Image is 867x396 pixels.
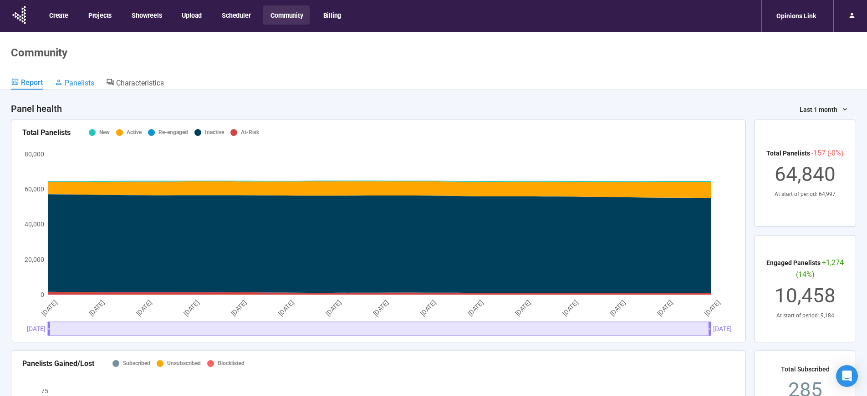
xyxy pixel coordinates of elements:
div: Re-engaged [158,128,188,137]
tspan: 75 [41,387,48,395]
tspan: [DATE] [324,299,342,317]
tspan: [DATE] [608,299,627,317]
span: -157 (-0%) [811,149,844,157]
div: At-Risk [241,128,259,137]
span: Last 1 month [800,105,837,115]
button: Projects [81,5,118,25]
button: Scheduler [214,5,257,25]
tspan: [DATE] [372,299,390,317]
div: Unsubscribed [167,359,201,368]
button: Community [263,5,309,25]
h1: Community [11,46,67,59]
div: Total Subscribed [781,364,830,374]
span: Engaged Panelists [766,259,821,266]
tspan: [DATE] [229,299,248,317]
tspan: [DATE] [182,299,200,317]
tspan: [DATE] [514,299,532,317]
div: New [99,128,110,137]
a: Characteristics [106,78,164,90]
div: Subscribed [123,359,150,368]
button: Showreels [124,5,168,25]
div: 10,458 [765,280,845,311]
button: Create [42,5,75,25]
tspan: [DATE] [135,299,153,317]
span: Report [21,78,43,87]
tspan: 0 [41,291,44,298]
tspan: [DATE] [87,299,106,317]
tspan: [DATE] [656,299,674,317]
span: +1,274 (14%) [796,258,844,278]
tspan: [DATE] [40,299,58,317]
div: Total Panelists [22,127,71,138]
tspan: [DATE] [419,299,437,317]
button: Upload [174,5,208,25]
a: Panelists [55,78,94,90]
span: Total Panelists [766,150,810,157]
div: 64,840 [766,159,844,190]
tspan: 60,000 [25,185,44,193]
div: Active [127,128,142,137]
div: Open Intercom Messenger [836,365,858,387]
div: Opinions Link [771,7,821,25]
button: Billing [316,5,348,25]
span: Characteristics [116,79,164,87]
a: Report [11,78,43,90]
div: Panelists Gained/Lost [22,358,94,369]
h4: Panel health [11,102,62,115]
tspan: [DATE] [561,299,579,317]
button: Last 1 month [792,102,856,117]
tspan: 40,000 [25,221,44,228]
tspan: 20,000 [25,256,44,263]
tspan: [DATE] [466,299,484,317]
span: Panelists [65,79,94,87]
tspan: [DATE] [703,299,721,317]
div: Blocklisted [218,359,245,368]
div: At start of period: 64,997 [766,190,844,199]
tspan: 80,000 [25,150,44,158]
tspan: [DATE] [277,299,295,317]
div: Inactive [205,128,224,137]
div: At start of period: 9,184 [765,311,845,320]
